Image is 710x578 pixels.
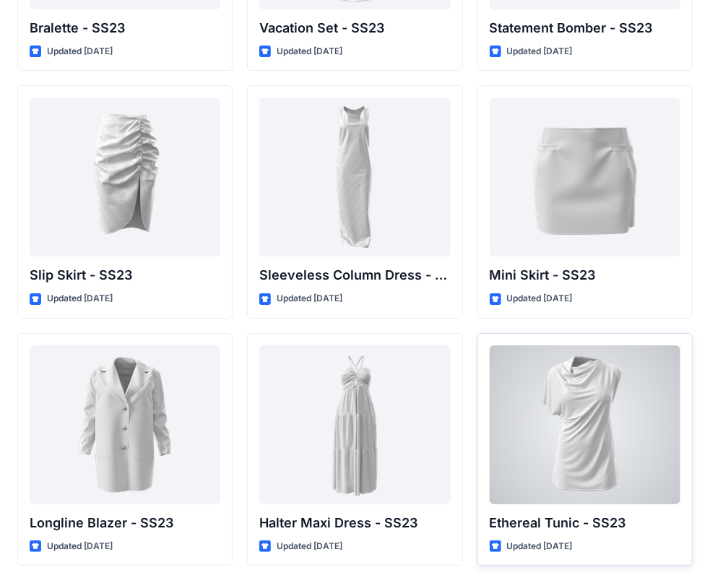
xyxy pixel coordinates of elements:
p: Slip Skirt - SS23 [30,265,220,285]
p: Updated [DATE] [47,539,113,554]
p: Updated [DATE] [277,44,342,59]
p: Statement Bomber - SS23 [490,18,680,38]
p: Longline Blazer - SS23 [30,513,220,533]
p: Bralette - SS23 [30,18,220,38]
a: Sleeveless Column Dress - SS23 [259,98,450,256]
p: Updated [DATE] [277,291,342,306]
p: Updated [DATE] [507,44,573,59]
p: Ethereal Tunic - SS23 [490,513,680,533]
a: Slip Skirt - SS23 [30,98,220,256]
p: Vacation Set - SS23 [259,18,450,38]
p: Updated [DATE] [507,291,573,306]
a: Halter Maxi Dress - SS23 [259,345,450,504]
a: Mini Skirt - SS23 [490,98,680,256]
p: Sleeveless Column Dress - SS23 [259,265,450,285]
p: Updated [DATE] [507,539,573,554]
p: Updated [DATE] [277,539,342,554]
p: Updated [DATE] [47,291,113,306]
p: Updated [DATE] [47,44,113,59]
p: Halter Maxi Dress - SS23 [259,513,450,533]
a: Ethereal Tunic - SS23 [490,345,680,504]
a: Longline Blazer - SS23 [30,345,220,504]
p: Mini Skirt - SS23 [490,265,680,285]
